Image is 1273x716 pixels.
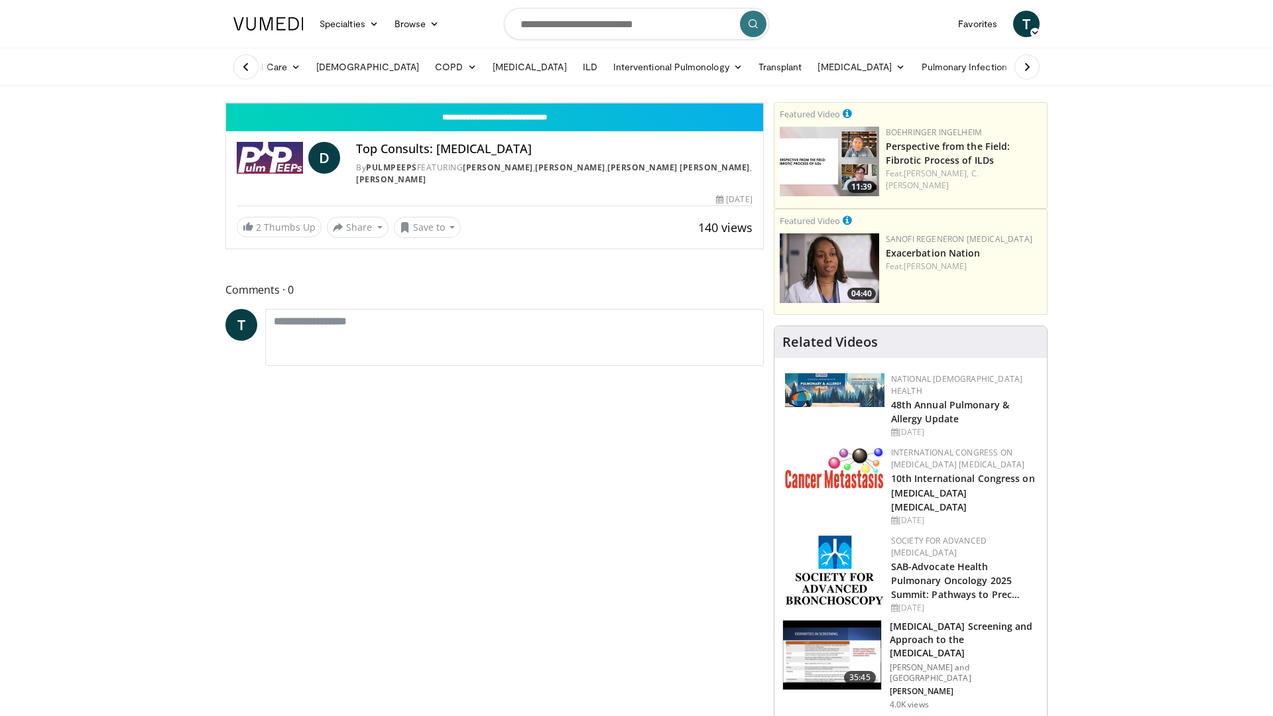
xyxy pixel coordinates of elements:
button: Share [327,217,389,238]
p: 4.0K views [890,699,929,710]
div: [DATE] [716,194,752,206]
div: By FEATURING , , , [356,162,753,186]
img: f92dcc08-e7a7-4add-ad35-5d3cf068263e.png.150x105_q85_crop-smart_upscale.png [780,233,879,303]
a: 2 Thumbs Up [237,217,322,237]
span: 35:45 [844,671,876,684]
a: [MEDICAL_DATA] [485,54,575,80]
h4: Related Videos [782,334,878,350]
a: [PERSON_NAME], [904,168,969,179]
h3: [MEDICAL_DATA] Screening and Approach to the [MEDICAL_DATA] [890,620,1039,660]
p: [PERSON_NAME] and [GEOGRAPHIC_DATA] [890,662,1039,684]
a: Boehringer Ingelheim [886,127,982,138]
span: 11:39 [847,181,876,193]
div: [DATE] [891,602,1036,614]
a: T [1013,11,1040,37]
h4: Top Consults: [MEDICAL_DATA] [356,142,753,156]
a: Interventional Pulmonology [605,54,751,80]
a: Sanofi Regeneron [MEDICAL_DATA] [886,233,1032,245]
a: COPD [427,54,484,80]
div: [DATE] [891,514,1036,526]
div: [DATE] [891,426,1036,438]
img: 6ff8bc22-9509-4454-a4f8-ac79dd3b8976.png.150x105_q85_autocrop_double_scale_upscale_version-0.2.png [785,447,884,489]
div: Feat. [886,261,1042,272]
a: 04:40 [780,233,879,303]
a: D [308,142,340,174]
a: Perspective from the Field: Fibrotic Process of ILDs [886,140,1010,166]
a: Favorites [950,11,1005,37]
a: International Congress on [MEDICAL_DATA] [MEDICAL_DATA] [891,447,1025,470]
a: [PERSON_NAME] [535,162,605,173]
a: National [DEMOGRAPHIC_DATA] Health [891,373,1023,396]
a: Exacerbation Nation [886,247,981,259]
small: Featured Video [780,215,840,227]
img: 1019b00a-3ead-468f-a4ec-9f872e6bceae.150x105_q85_crop-smart_upscale.jpg [783,621,881,689]
p: [PERSON_NAME] [890,686,1039,697]
a: 35:45 [MEDICAL_DATA] Screening and Approach to the [MEDICAL_DATA] [PERSON_NAME] and [GEOGRAPHIC_D... [782,620,1039,710]
a: [DEMOGRAPHIC_DATA] [308,54,427,80]
small: Featured Video [780,108,840,120]
a: T [225,309,257,341]
a: C. [PERSON_NAME] [886,168,979,191]
a: [PERSON_NAME] [904,261,967,272]
a: 48th Annual Pulmonary & Allergy Update [891,398,1009,425]
a: 11:39 [780,127,879,196]
a: ILD [575,54,605,80]
img: b90f5d12-84c1-472e-b843-5cad6c7ef911.jpg.150x105_q85_autocrop_double_scale_upscale_version-0.2.jpg [785,373,884,407]
span: 2 [256,221,261,233]
a: SAB-Advocate Health Pulmonary Oncology 2025 Summit: Pathways to Prec… [891,560,1020,601]
a: Specialties [312,11,387,37]
div: Feat. [886,168,1042,192]
img: 13a17e95-cae3-407c-a4b8-a3a137cfd30c.png.150x105_q85_autocrop_double_scale_upscale_version-0.2.png [786,535,883,605]
a: [PERSON_NAME] [463,162,533,173]
img: 0d260a3c-dea8-4d46-9ffd-2859801fb613.png.150x105_q85_crop-smart_upscale.png [780,127,879,196]
a: PulmPEEPs [366,162,417,173]
a: [MEDICAL_DATA] [810,54,913,80]
img: PulmPEEPs [237,142,303,174]
button: Save to [394,217,461,238]
span: Comments 0 [225,281,764,298]
a: [PERSON_NAME] [356,174,426,185]
a: Pulmonary Infection [914,54,1028,80]
img: VuMedi Logo [233,17,304,30]
span: 140 views [698,219,753,235]
a: Transplant [751,54,810,80]
a: Browse [387,11,448,37]
span: 04:40 [847,288,876,300]
a: [PERSON_NAME] [PERSON_NAME] [607,162,750,173]
a: Society for Advanced [MEDICAL_DATA] [891,535,987,558]
input: Search topics, interventions [504,8,769,40]
a: 10th International Congress on [MEDICAL_DATA] [MEDICAL_DATA] [891,472,1035,512]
